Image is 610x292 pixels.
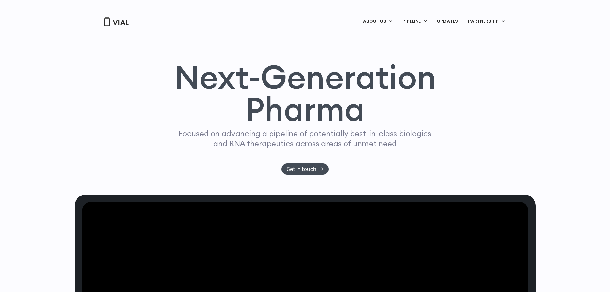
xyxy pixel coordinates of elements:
a: ABOUT USMenu Toggle [358,16,397,27]
a: UPDATES [432,16,463,27]
span: Get in touch [287,167,316,171]
p: Focused on advancing a pipeline of potentially best-in-class biologics and RNA therapeutics acros... [176,129,434,148]
a: PARTNERSHIPMenu Toggle [463,16,510,27]
a: PIPELINEMenu Toggle [397,16,432,27]
img: Vial Logo [103,17,129,26]
h1: Next-Generation Pharma [167,61,444,126]
a: Get in touch [281,163,329,175]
